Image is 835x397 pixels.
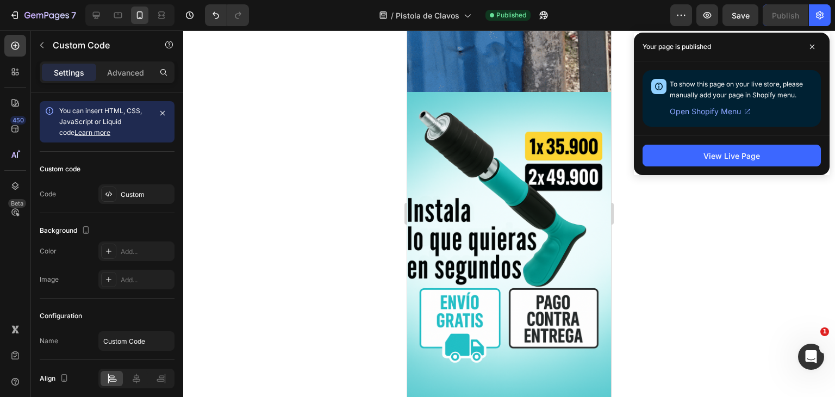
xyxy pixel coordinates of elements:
p: Your page is published [643,41,711,52]
div: Undo/Redo [205,4,249,26]
span: Open Shopify Menu [670,105,741,118]
div: Image [40,275,59,284]
div: Add... [121,247,172,257]
div: Configuration [40,311,82,321]
div: Background [40,224,92,238]
div: 450 [10,116,26,125]
button: Save [722,4,758,26]
div: Custom code [40,164,80,174]
span: You can insert HTML, CSS, JavaScript or Liquid code [59,107,142,137]
p: 7 [71,9,76,22]
button: Publish [763,4,808,26]
button: 7 [4,4,81,26]
p: Custom Code [53,39,145,52]
div: Name [40,336,58,346]
span: 1 [820,327,829,336]
span: Pistola de Clavos [396,10,459,21]
span: Published [496,10,526,20]
p: Advanced [107,67,144,78]
iframe: Intercom live chat [798,344,824,370]
div: Custom [121,190,172,200]
span: To show this page on your live store, please manually add your page in Shopify menu. [670,80,803,99]
div: Color [40,246,57,256]
div: View Live Page [703,150,760,162]
div: Beta [8,199,26,208]
p: Settings [54,67,84,78]
a: Learn more [74,128,110,137]
button: View Live Page [643,145,821,166]
div: Code [40,189,56,199]
span: / [391,10,394,21]
iframe: Design area [407,30,611,397]
div: Publish [772,10,799,21]
div: Add... [121,275,172,285]
div: Align [40,371,71,386]
span: Save [732,11,750,20]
